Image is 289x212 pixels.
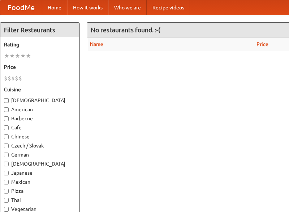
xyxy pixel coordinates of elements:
input: Barbecue [4,116,9,121]
input: [DEMOGRAPHIC_DATA] [4,162,9,166]
label: [DEMOGRAPHIC_DATA] [4,97,76,104]
input: Cafe [4,125,9,130]
label: Mexican [4,178,76,186]
a: How it works [67,0,108,15]
li: ★ [20,52,26,60]
li: $ [18,74,22,82]
a: Who we are [108,0,147,15]
h5: Rating [4,41,76,48]
a: Name [90,41,103,47]
input: Mexican [4,180,9,184]
a: Home [42,0,67,15]
input: American [4,107,9,112]
input: Pizza [4,189,9,194]
label: Pizza [4,187,76,195]
input: [DEMOGRAPHIC_DATA] [4,98,9,103]
ng-pluralize: No restaurants found. :-( [91,26,160,33]
li: ★ [4,52,9,60]
h5: Cuisine [4,86,76,93]
li: ★ [15,52,20,60]
li: $ [4,74,8,82]
label: Chinese [4,133,76,140]
label: Barbecue [4,115,76,122]
label: Cafe [4,124,76,131]
h4: Filter Restaurants [0,23,79,37]
input: Japanese [4,171,9,175]
label: Japanese [4,169,76,176]
label: American [4,106,76,113]
a: FoodMe [0,0,42,15]
li: ★ [26,52,31,60]
label: Thai [4,196,76,204]
label: [DEMOGRAPHIC_DATA] [4,160,76,167]
input: Czech / Slovak [4,144,9,148]
li: $ [11,74,15,82]
li: ★ [9,52,15,60]
input: Chinese [4,134,9,139]
a: Price [256,41,268,47]
li: $ [8,74,11,82]
input: Vegetarian [4,207,9,212]
label: German [4,151,76,158]
input: German [4,153,9,157]
input: Thai [4,198,9,203]
h5: Price [4,63,76,71]
label: Czech / Slovak [4,142,76,149]
li: $ [15,74,18,82]
a: Recipe videos [147,0,190,15]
